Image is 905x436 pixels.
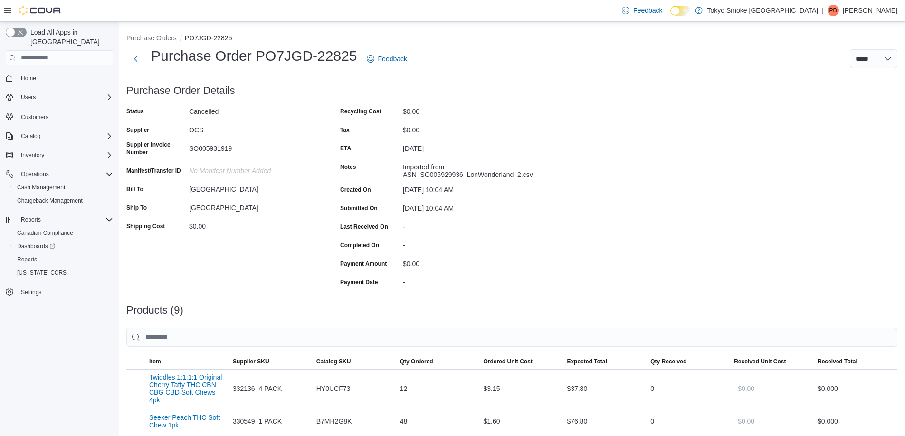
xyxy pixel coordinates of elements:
button: Seeker Peach THC Soft Chew 1pk [149,414,225,429]
span: Users [17,92,113,103]
span: Dashboards [13,241,113,252]
img: Cova [19,6,62,15]
nav: An example of EuiBreadcrumbs [126,33,897,45]
button: Inventory [17,149,48,161]
p: Tokyo Smoke [GEOGRAPHIC_DATA] [707,5,819,16]
a: Feedback [363,49,411,68]
span: PD [829,5,838,16]
label: Payment Amount [340,260,387,268]
span: 330549_1 PACK___ [233,416,293,427]
span: Reports [17,214,113,225]
button: Catalog [2,130,117,143]
span: Ordered Unit Cost [484,358,533,365]
div: - [403,219,530,231]
div: Peter Doerpinghaus [828,5,839,16]
button: Users [2,91,117,104]
p: | [822,5,824,16]
span: Reports [17,256,37,263]
label: Bill To [126,186,143,193]
label: Shipping Cost [126,223,165,230]
label: Completed On [340,241,379,249]
div: $1.60 [480,412,563,431]
button: Customers [2,110,117,123]
span: Reports [13,254,113,265]
label: Status [126,108,144,115]
span: Inventory [21,151,44,159]
button: Chargeback Management [10,194,117,207]
span: Canadian Compliance [13,227,113,239]
button: Settings [2,285,117,299]
span: Received Unit Cost [734,358,786,365]
span: Settings [17,286,113,298]
label: Recycling Cost [340,108,381,115]
button: Qty Ordered [396,354,480,369]
button: Catalog SKU [313,354,396,369]
div: $76.80 [563,412,647,431]
span: HY0UCF73 [316,383,351,394]
div: [DATE] 10:04 AM [403,201,530,212]
span: Operations [17,168,113,180]
span: Home [21,74,36,82]
a: Dashboards [13,241,59,252]
div: $0.00 0 [818,383,894,394]
button: Twiddles 1:1:1:1 Original Cherry Taffy THC CBN CBG CBD Soft Chews 4pk [149,373,225,404]
div: $0.00 [403,122,530,134]
button: Cash Management [10,181,117,194]
div: [GEOGRAPHIC_DATA] [189,182,316,193]
label: Submitted On [340,204,378,212]
button: Reports [17,214,45,225]
button: Canadian Compliance [10,226,117,240]
div: - [403,238,530,249]
button: Ordered Unit Cost [480,354,563,369]
span: Qty Ordered [400,358,433,365]
span: Item [149,358,161,365]
a: Canadian Compliance [13,227,77,239]
span: $0.00 [738,384,754,393]
div: Cancelled [189,104,316,115]
span: Operations [21,170,49,178]
h1: Purchase Order PO7JGD-22825 [151,46,357,65]
button: Users [17,92,39,103]
label: Last Received On [340,223,388,231]
input: Dark Mode [670,6,690,16]
button: Supplier SKU [229,354,313,369]
span: 332136_4 PACK___ [233,383,293,394]
label: Manifest/Transfer ID [126,167,181,175]
a: [US_STATE] CCRS [13,267,70,278]
button: Qty Received [647,354,730,369]
div: $0.00 [403,104,530,115]
div: OCS [189,122,316,134]
span: Settings [21,288,41,296]
p: [PERSON_NAME] [843,5,897,16]
span: Received Total [818,358,857,365]
button: PO7JGD-22825 [185,34,232,42]
h3: Products (9) [126,305,183,316]
span: Inventory [17,149,113,161]
button: Received Unit Cost [730,354,814,369]
button: Home [2,71,117,85]
div: 12 [396,379,480,398]
button: Inventory [2,148,117,162]
div: $0.00 0 [818,416,894,427]
span: Feedback [633,6,662,15]
span: Reports [21,216,41,223]
span: Canadian Compliance [17,229,73,237]
span: Cash Management [17,184,65,191]
button: Reports [10,253,117,266]
span: B7MH2G8K [316,416,352,427]
span: Home [17,72,113,84]
span: Washington CCRS [13,267,113,278]
span: Supplier SKU [233,358,269,365]
button: Operations [17,168,53,180]
div: $37.80 [563,379,647,398]
div: [DATE] [403,141,530,152]
span: Expected Total [567,358,607,365]
span: Load All Apps in [GEOGRAPHIC_DATA] [27,28,113,46]
label: Tax [340,126,350,134]
label: Payment Date [340,278,378,286]
div: Imported from ASN_SO005929936_LonWonderland_2.csv [403,159,530,178]
div: 48 [396,412,480,431]
a: Chargeback Management [13,195,86,206]
span: Qty Received [650,358,686,365]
